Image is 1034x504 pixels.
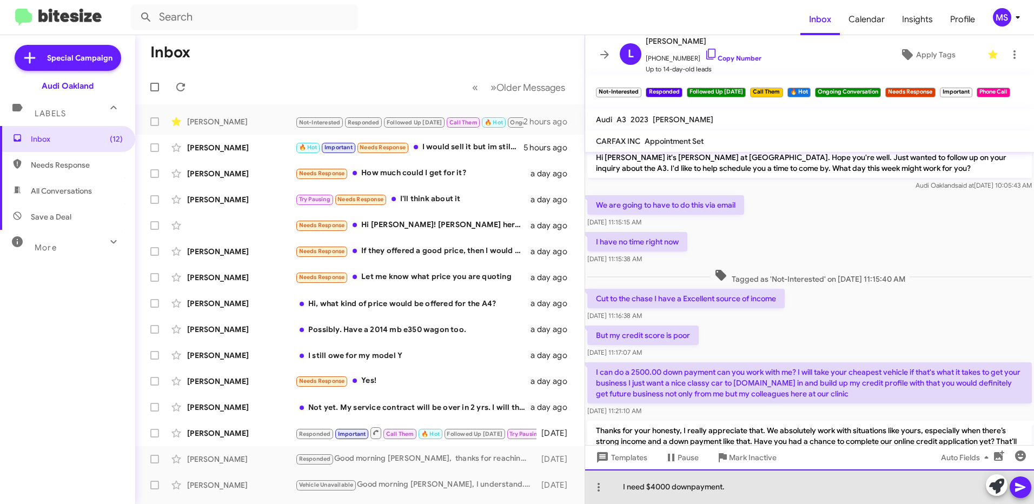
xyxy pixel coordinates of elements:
[531,350,576,361] div: a day ago
[678,448,699,467] span: Pause
[360,144,406,151] span: Needs Response
[187,168,295,179] div: [PERSON_NAME]
[941,448,993,467] span: Auto Fields
[31,160,123,170] span: Needs Response
[617,115,626,124] span: A3
[295,426,536,440] div: If banks aren't open then how can people buy cars? My fico score was pulled by two lenders. I req...
[942,4,984,35] a: Profile
[387,119,442,126] span: Followed Up [DATE]
[187,246,295,257] div: [PERSON_NAME]
[893,4,942,35] span: Insights
[131,4,358,30] input: Search
[787,88,811,97] small: 🔥 Hot
[31,211,71,222] span: Save a Deal
[984,8,1022,26] button: MS
[449,119,478,126] span: Call Them
[932,448,1002,467] button: Auto Fields
[295,219,531,231] div: Hi [PERSON_NAME]! [PERSON_NAME] here. Just circling back on [PERSON_NAME]'s message. We would lov...
[587,421,1032,473] p: Thanks for your honesty, I really appreciate that. We absolutely work with situations like yours,...
[348,119,380,126] span: Responded
[187,194,295,205] div: [PERSON_NAME]
[916,45,956,64] span: Apply Tags
[977,88,1010,97] small: Phone Call
[295,271,531,283] div: Let me know what price you are quoting
[187,298,295,309] div: [PERSON_NAME]
[531,168,576,179] div: a day ago
[955,181,974,189] span: said at
[531,402,576,413] div: a day ago
[15,45,121,71] a: Special Campaign
[299,196,330,203] span: Try Pausing
[187,454,295,465] div: [PERSON_NAME]
[646,35,761,48] span: [PERSON_NAME]
[299,222,345,229] span: Needs Response
[484,76,572,98] button: Next
[35,109,66,118] span: Labels
[587,289,785,308] p: Cut to the chase I have a Excellent source of income
[299,481,354,488] span: Vehicle Unavailable
[587,407,641,415] span: [DATE] 11:21:10 AM
[421,430,440,437] span: 🔥 Hot
[536,454,576,465] div: [DATE]
[485,119,503,126] span: 🔥 Hot
[42,81,94,91] div: Audi Oakland
[491,81,496,94] span: »
[916,181,1032,189] span: Audi Oakland [DATE] 10:05:43 AM
[536,480,576,490] div: [DATE]
[646,88,682,97] small: Responded
[295,245,531,257] div: If they offered a good price, then I would be ready
[187,350,295,361] div: [PERSON_NAME]
[295,375,531,387] div: Yes!
[337,196,383,203] span: Needs Response
[815,88,881,97] small: Ongoing Conversation
[940,88,972,97] small: Important
[299,455,331,462] span: Responded
[295,193,531,205] div: I'll think about it
[800,4,840,35] a: Inbox
[587,348,642,356] span: [DATE] 11:17:07 AM
[299,274,345,281] span: Needs Response
[299,170,345,177] span: Needs Response
[509,430,541,437] span: Try Pausing
[187,402,295,413] div: [PERSON_NAME]
[447,430,502,437] span: Followed Up [DATE]
[750,88,783,97] small: Call Them
[631,115,648,124] span: 2023
[594,448,647,467] span: Templates
[472,81,478,94] span: «
[885,88,935,97] small: Needs Response
[687,88,746,97] small: Followed Up [DATE]
[585,469,1034,504] div: I need $4000 downpayment.
[35,243,57,253] span: More
[707,448,785,467] button: Mark Inactive
[587,326,699,345] p: But my credit score is poor
[653,115,713,124] span: [PERSON_NAME]
[596,136,640,146] span: CARFAX INC
[110,134,123,144] span: (12)
[596,88,641,97] small: Not-Interested
[587,362,1032,403] p: I can do a 2500.00 down payment can you work with me? I will take your cheapest vehicle if that's...
[536,428,576,439] div: [DATE]
[531,272,576,283] div: a day ago
[587,311,642,320] span: [DATE] 11:16:38 AM
[531,324,576,335] div: a day ago
[295,324,531,335] div: Possibly. Have a 2014 mb e350 wagon too.
[705,54,761,62] a: Copy Number
[187,272,295,283] div: [PERSON_NAME]
[324,144,353,151] span: Important
[299,248,345,255] span: Needs Response
[295,402,531,413] div: Not yet. My service contract will be over in 2 yrs. I will think about it then. Thank you very mu...
[531,220,576,231] div: a day ago
[656,448,707,467] button: Pause
[645,136,704,146] span: Appointment Set
[295,141,523,154] div: I would sell it but im still making payments
[531,194,576,205] div: a day ago
[840,4,893,35] a: Calendar
[587,195,744,215] p: We are going to have to do this via email
[295,479,536,491] div: Good morning [PERSON_NAME], I understand. I’ll keep an eye out for a 2023 or 2024 Cabriolet and l...
[299,144,317,151] span: 🔥 Hot
[646,64,761,75] span: Up to 14-day-old leads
